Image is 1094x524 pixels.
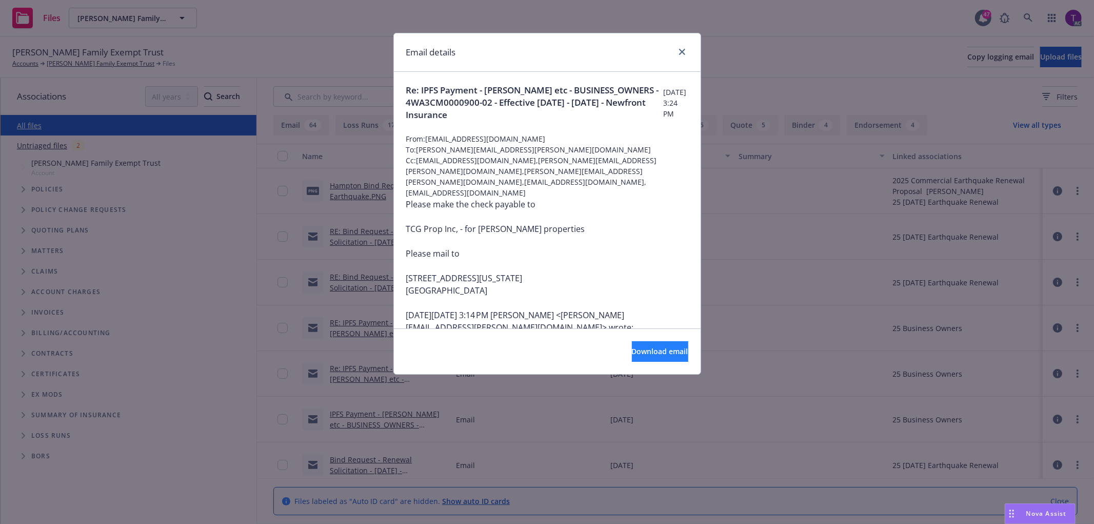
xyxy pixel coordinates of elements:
div: [STREET_ADDRESS][US_STATE] [406,272,688,284]
div: Please make the check payable to [406,198,688,297]
div: Drag to move [1005,504,1018,523]
span: Re: IPFS Payment - [PERSON_NAME] etc - BUSINESS_OWNERS - 4WA3CM0000900-02 - Effective [DATE] - [D... [406,84,663,121]
span: [DATE] 3:24 PM [663,87,688,119]
span: To: [PERSON_NAME][EMAIL_ADDRESS][PERSON_NAME][DOMAIN_NAME] [406,144,688,155]
div: Please mail to [406,235,688,260]
button: Nova Assist [1005,503,1076,524]
a: close [676,46,688,58]
a: [PERSON_NAME][EMAIL_ADDRESS][PERSON_NAME][DOMAIN_NAME] [406,309,625,333]
div: TCG Prop Inc, - for [PERSON_NAME] properties [406,223,688,235]
span: Nova Assist [1026,509,1067,518]
span: From: [EMAIL_ADDRESS][DOMAIN_NAME] [406,133,688,144]
span: Cc: [EMAIL_ADDRESS][DOMAIN_NAME],[PERSON_NAME][EMAIL_ADDRESS][PERSON_NAME][DOMAIN_NAME],[PERSON_N... [406,155,688,198]
h1: Email details [406,46,456,59]
div: [DATE][DATE] 3:14 PM [PERSON_NAME] < > wrote: [406,309,688,334]
div: [GEOGRAPHIC_DATA] [406,284,688,297]
span: Download email [632,346,688,356]
button: Download email [632,341,688,362]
